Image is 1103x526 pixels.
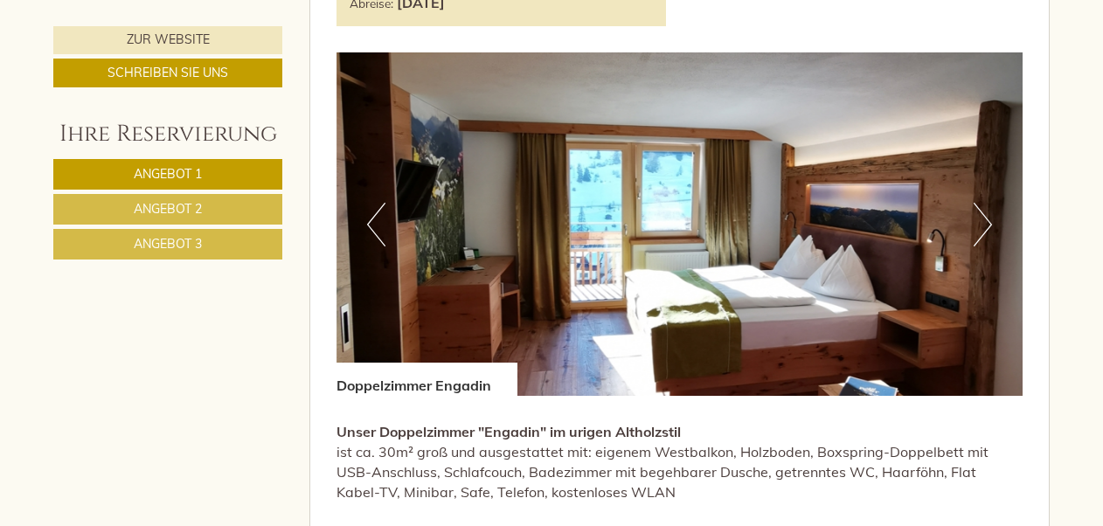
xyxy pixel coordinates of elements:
[336,363,517,396] div: Doppelzimmer Engadin
[134,166,202,182] span: Angebot 1
[53,59,282,87] a: Schreiben Sie uns
[336,422,1023,502] p: ist ca. 30m² groß und ausgestattet mit: eigenem Westbalkon, Holzboden, Boxspring-Doppelbett mit U...
[336,423,681,440] strong: Unser Doppelzimmer "Engadin" im urigen Altholzstil
[367,203,385,246] button: Previous
[974,203,992,246] button: Next
[134,236,202,252] span: Angebot 3
[53,118,282,150] div: Ihre Reservierung
[336,52,1023,396] img: image
[134,201,202,217] span: Angebot 2
[53,26,282,54] a: Zur Website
